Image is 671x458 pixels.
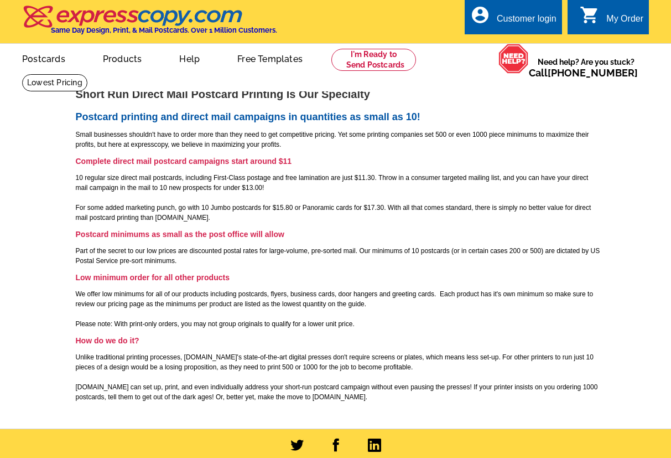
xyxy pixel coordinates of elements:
p: Part of the secret to our low prices are discounted postal rates for large-volume, pre-sorted mai... [76,246,601,266]
p: Small businesses shouldn't have to order more than they need to get competitive pricing. Yet some... [76,130,601,150]
span: Need help? Are you stuck? [529,56,643,79]
h2: Postcard printing and direct mail campaigns in quantities as small as 10! [76,111,601,123]
p: 10 regular size direct mail postcards, including First-Class postage and free lamination are just... [76,173,601,223]
img: help [498,44,529,74]
h3: Postcard minimums as small as the post office will allow [76,229,601,239]
a: Postcards [4,45,83,71]
h4: Same Day Design, Print, & Mail Postcards. Over 1 Million Customers. [51,26,277,34]
h3: Low minimum order for all other products [76,272,601,282]
p: We offer low minimums for all of our products including postcards, flyers, business cards, door h... [76,289,601,329]
a: Help [162,45,217,71]
i: shopping_cart [580,5,600,25]
a: account_circle Customer login [470,12,556,26]
h3: Complete direct mail postcard campaigns start around $11 [76,156,601,166]
i: account_circle [470,5,490,25]
p: Unlike traditional printing processes, [DOMAIN_NAME]'s state-of-the-art digital presses don't req... [76,352,601,402]
a: [PHONE_NUMBER] [548,67,638,79]
div: My Order [606,14,643,29]
div: Customer login [497,14,556,29]
a: Products [85,45,160,71]
a: Free Templates [220,45,320,71]
span: Call [529,67,638,79]
h3: How do we do it? [76,336,601,346]
a: Same Day Design, Print, & Mail Postcards. Over 1 Million Customers. [22,13,277,34]
h1: Short Run Direct Mail Postcard Printing Is Our Specialty [76,89,601,100]
a: shopping_cart My Order [580,12,643,26]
